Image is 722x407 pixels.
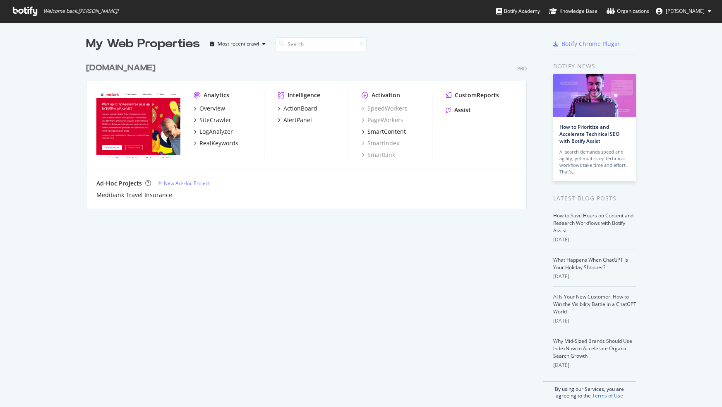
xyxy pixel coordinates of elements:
a: [DOMAIN_NAME] [86,62,159,74]
a: CustomReports [446,91,499,99]
div: [DOMAIN_NAME] [86,62,156,74]
div: Botify Chrome Plugin [561,40,620,48]
a: Terms of Use [592,392,623,399]
div: Activation [372,91,400,99]
div: SiteCrawler [199,116,231,124]
img: How to Prioritize and Accelerate Technical SEO with Botify Assist [553,74,636,117]
img: Medibank.com.au [96,91,180,158]
div: Most recent crawl [218,41,259,46]
div: Knowledge Base [549,7,597,15]
div: Overview [199,104,225,113]
a: SpeedWorkers [362,104,408,113]
button: Most recent crawl [206,37,269,51]
div: Pro [517,65,527,72]
a: SiteCrawler [194,116,231,124]
div: Ad-Hoc Projects [96,179,142,188]
div: [DATE] [553,236,636,243]
a: How to Save Hours on Content and Research Workflows with Botify Assist [553,212,633,234]
span: Simon Tsang [666,7,705,14]
div: Organizations [607,7,649,15]
div: By using our Services, you are agreeing to the [543,381,636,399]
a: PageWorkers [362,116,403,124]
a: RealKeywords [194,139,238,147]
div: AlertPanel [283,116,312,124]
a: New Ad-Hoc Project [158,180,210,187]
a: ActionBoard [278,104,317,113]
div: [DATE] [553,317,636,325]
div: Analytics [204,91,229,99]
a: Overview [194,104,225,113]
div: SmartContent [367,128,406,136]
div: CustomReports [455,91,499,99]
a: AI Is Your New Customer: How to Win the Visibility Battle in a ChatGPT World [553,293,636,315]
div: [DATE] [553,361,636,369]
a: What Happens When ChatGPT Is Your Holiday Shopper? [553,256,628,271]
div: LogAnalyzer [199,128,233,136]
div: Assist [454,106,471,114]
button: [PERSON_NAME] [649,5,718,18]
div: ActionBoard [283,104,317,113]
a: AlertPanel [278,116,312,124]
a: Medibank Travel Insurance [96,191,172,199]
a: SmartContent [362,128,406,136]
a: Why Mid-Sized Brands Should Use IndexNow to Accelerate Organic Search Growth [553,337,632,359]
span: Welcome back, [PERSON_NAME] ! [43,8,118,14]
div: Intelligence [288,91,320,99]
div: Botify news [553,62,636,71]
a: How to Prioritize and Accelerate Technical SEO with Botify Assist [559,123,619,144]
div: AI search demands speed and agility, yet multi-step technical workflows take time and effort. Tha... [559,149,630,175]
input: Search [276,37,367,51]
div: My Web Properties [86,36,200,52]
div: [DATE] [553,273,636,280]
div: Botify Academy [496,7,540,15]
div: grid [86,52,533,209]
div: New Ad-Hoc Project [164,180,210,187]
a: Assist [446,106,471,114]
a: SmartIndex [362,139,399,147]
a: LogAnalyzer [194,128,233,136]
a: Botify Chrome Plugin [553,40,620,48]
a: SmartLink [362,151,395,159]
div: Latest Blog Posts [553,194,636,203]
div: RealKeywords [199,139,238,147]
